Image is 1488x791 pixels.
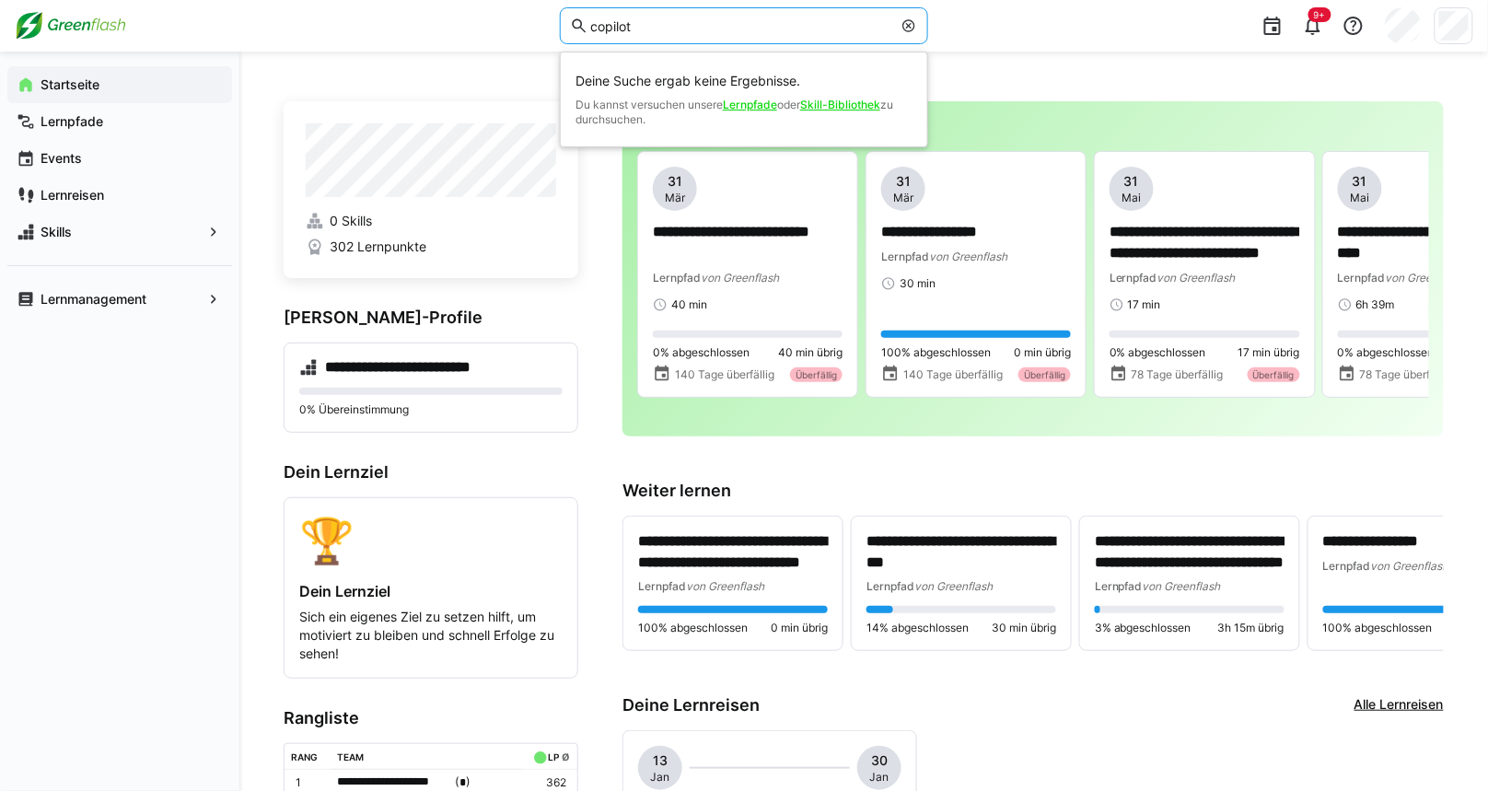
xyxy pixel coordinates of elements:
[338,751,365,762] div: Team
[653,751,668,770] span: 13
[778,345,843,360] span: 40 min übrig
[1386,271,1464,285] span: von Greenflash
[1018,367,1071,382] div: Überfällig
[668,172,682,191] span: 31
[284,308,578,328] h3: [PERSON_NAME]-Profile
[900,276,936,291] span: 30 min
[992,621,1056,635] span: 30 min übrig
[870,770,889,785] span: Jan
[299,608,563,663] p: Sich ein eigenes Ziel zu setzen hilft, um motiviert zu bleiben und schnell Erfolge zu sehen!
[653,271,701,285] span: Lernpfad
[562,748,570,763] a: ø
[671,297,707,312] span: 40 min
[299,513,563,567] div: 🏆
[790,367,843,382] div: Überfällig
[1248,367,1300,382] div: Überfällig
[575,72,913,90] span: Deine Suche ergab keine Ergebnisse.
[1238,345,1300,360] span: 17 min übrig
[675,367,774,382] span: 140 Tage überfällig
[330,238,426,256] span: 302 Lernpunkte
[777,98,800,111] span: oder
[299,402,563,417] p: 0% Übereinstimmung
[1132,367,1224,382] span: 78 Tage überfällig
[1122,191,1142,205] span: Mai
[1014,345,1071,360] span: 0 min übrig
[665,191,685,205] span: Mär
[653,345,750,360] span: 0% abgeschlossen
[1338,271,1386,285] span: Lernpfad
[929,250,1007,263] span: von Greenflash
[588,17,892,34] input: Skills und Lernpfade durchsuchen…
[1353,172,1367,191] span: 31
[1360,367,1452,382] span: 78 Tage überfällig
[529,775,566,790] p: 362
[1124,172,1139,191] span: 31
[548,751,559,762] div: LP
[637,116,1429,136] h3: [PERSON_NAME]
[881,345,991,360] span: 100% abgeschlossen
[292,751,319,762] div: Rang
[1110,271,1157,285] span: Lernpfad
[575,98,893,126] span: zu durchsuchen.
[651,770,670,785] span: Jan
[881,250,929,263] span: Lernpfad
[638,579,686,593] span: Lernpfad
[1128,297,1161,312] span: 17 min
[1371,559,1449,573] span: von Greenflash
[866,579,914,593] span: Lernpfad
[1157,271,1236,285] span: von Greenflash
[330,212,372,230] span: 0 Skills
[701,271,779,285] span: von Greenflash
[1095,579,1143,593] span: Lernpfad
[575,98,723,111] span: Du kannst versuchen unsere
[896,172,911,191] span: 31
[638,621,748,635] span: 100% abgeschlossen
[893,191,913,205] span: Mär
[299,582,563,600] h4: Dein Lernziel
[903,367,1003,382] span: 140 Tage überfällig
[1110,345,1206,360] span: 0% abgeschlossen
[800,98,880,111] a: Skill-Bibliothek
[871,751,888,770] span: 30
[914,579,993,593] span: von Greenflash
[306,212,556,230] a: 0 Skills
[1095,621,1192,635] span: 3% abgeschlossen
[1354,695,1444,715] a: Alle Lernreisen
[622,481,1444,501] h3: Weiter lernen
[284,708,578,728] h3: Rangliste
[771,621,828,635] span: 0 min übrig
[622,695,760,715] h3: Deine Lernreisen
[1143,579,1221,593] span: von Greenflash
[296,775,323,790] p: 1
[1323,621,1433,635] span: 100% abgeschlossen
[723,98,777,111] a: Lernpfade
[284,462,578,483] h3: Dein Lernziel
[1323,559,1371,573] span: Lernpfad
[1356,297,1395,312] span: 6h 39m
[1351,191,1370,205] span: Mai
[1338,345,1435,360] span: 0% abgeschlossen
[1314,9,1326,20] span: 9+
[686,579,764,593] span: von Greenflash
[866,621,969,635] span: 14% abgeschlossen
[1218,621,1285,635] span: 3h 15m übrig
